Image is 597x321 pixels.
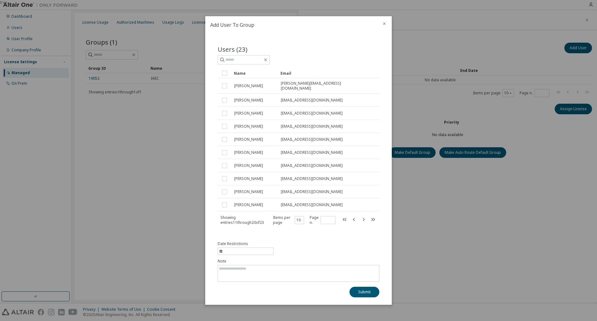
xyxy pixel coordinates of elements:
[218,259,379,264] label: Note
[234,202,263,207] span: [PERSON_NAME]
[281,189,343,194] span: [EMAIL_ADDRESS][DOMAIN_NAME]
[281,202,343,207] span: [EMAIL_ADDRESS][DOMAIN_NAME]
[281,81,368,91] span: [PERSON_NAME][EMAIL_ADDRESS][DOMAIN_NAME]
[218,45,248,54] span: Users (23)
[296,218,303,223] button: 10
[218,241,274,255] button: information
[349,287,379,297] button: Submit
[234,68,275,78] div: Name
[281,111,343,116] span: [EMAIL_ADDRESS][DOMAIN_NAME]
[310,215,336,225] span: Page n.
[234,83,263,88] span: [PERSON_NAME]
[234,163,263,168] span: [PERSON_NAME]
[234,98,263,103] span: [PERSON_NAME]
[281,137,343,142] span: [EMAIL_ADDRESS][DOMAIN_NAME]
[382,21,387,26] button: close
[234,124,263,129] span: [PERSON_NAME]
[234,176,263,181] span: [PERSON_NAME]
[281,150,343,155] span: [EMAIL_ADDRESS][DOMAIN_NAME]
[220,215,264,225] span: Showing entries 11 through 20 of 23
[281,124,343,129] span: [EMAIL_ADDRESS][DOMAIN_NAME]
[281,98,343,103] span: [EMAIL_ADDRESS][DOMAIN_NAME]
[234,150,263,155] span: [PERSON_NAME]
[281,176,343,181] span: [EMAIL_ADDRESS][DOMAIN_NAME]
[280,68,369,78] div: Email
[273,215,304,225] span: Items per page
[234,111,263,116] span: [PERSON_NAME]
[205,16,377,34] h2: Add User To Group
[234,189,263,194] span: [PERSON_NAME]
[234,137,263,142] span: [PERSON_NAME]
[218,241,248,246] span: Date Restrictions
[281,163,343,168] span: [EMAIL_ADDRESS][DOMAIN_NAME]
